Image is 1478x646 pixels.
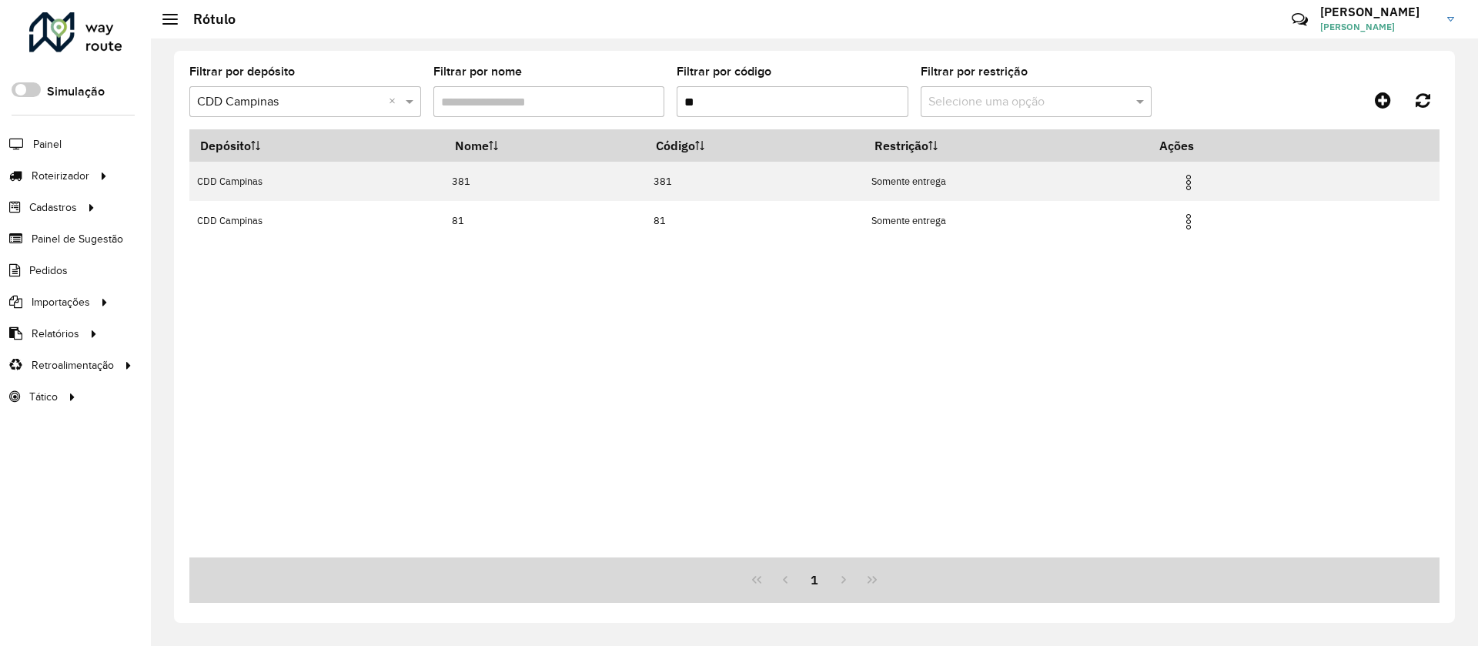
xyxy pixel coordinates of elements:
[1320,5,1436,19] h3: [PERSON_NAME]
[864,201,1149,240] td: Somente entrega
[645,129,864,162] th: Código
[433,62,522,81] label: Filtrar por nome
[444,129,646,162] th: Nome
[47,82,105,101] label: Simulação
[189,62,295,81] label: Filtrar por depósito
[645,162,864,201] td: 381
[444,201,646,240] td: 81
[677,62,771,81] label: Filtrar por código
[444,162,646,201] td: 381
[864,129,1149,162] th: Restrição
[33,136,62,152] span: Painel
[189,201,444,240] td: CDD Campinas
[32,294,90,310] span: Importações
[389,92,402,111] span: Clear all
[800,565,829,594] button: 1
[178,11,236,28] h2: Rótulo
[1149,129,1241,162] th: Ações
[1320,20,1436,34] span: [PERSON_NAME]
[864,162,1149,201] td: Somente entrega
[32,326,79,342] span: Relatórios
[189,129,444,162] th: Depósito
[189,162,444,201] td: CDD Campinas
[921,62,1028,81] label: Filtrar por restrição
[29,199,77,216] span: Cadastros
[29,263,68,279] span: Pedidos
[32,231,123,247] span: Painel de Sugestão
[32,357,114,373] span: Retroalimentação
[32,168,89,184] span: Roteirizador
[1283,3,1316,36] a: Contato Rápido
[645,201,864,240] td: 81
[29,389,58,405] span: Tático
